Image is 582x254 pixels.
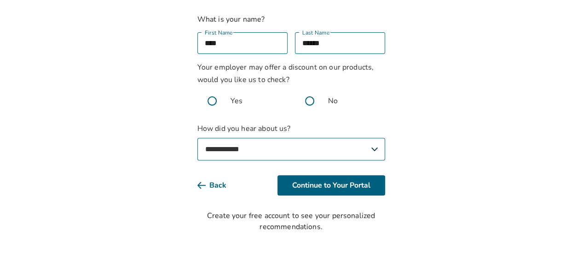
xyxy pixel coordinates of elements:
[197,175,241,195] button: Back
[197,62,374,85] span: Your employer may offer a discount on our products, would you like us to check?
[197,14,265,24] label: What is your name?
[302,28,330,37] label: Last Name
[197,210,385,232] div: Create your free account to see your personalized recommendations.
[205,28,233,37] label: First Name
[328,95,338,106] span: No
[230,95,242,106] span: Yes
[277,175,385,195] button: Continue to Your Portal
[536,210,582,254] iframe: Chat Widget
[197,123,385,160] label: How did you hear about us?
[197,138,385,160] select: How did you hear about us?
